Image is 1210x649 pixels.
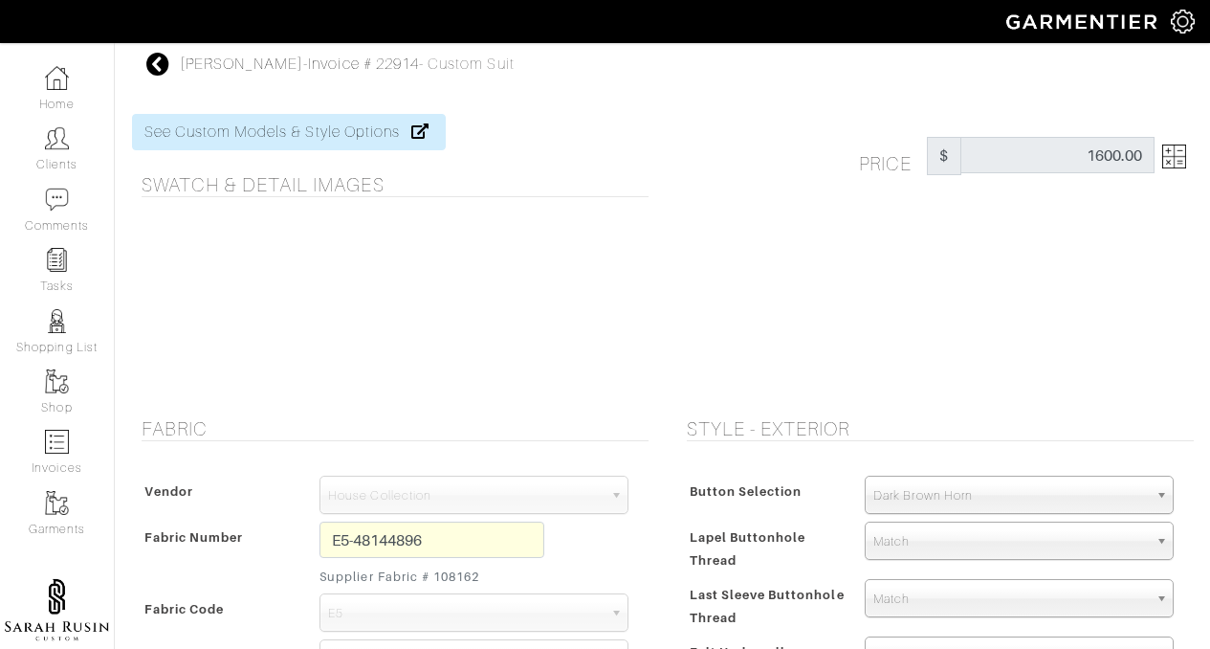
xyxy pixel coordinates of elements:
[687,417,1194,440] h5: Style - Exterior
[45,126,69,150] img: clients-icon-6bae9207a08558b7cb47a8932f037763ab4055f8c8b6bfacd5dc20c3e0201464.png
[142,417,649,440] h5: Fabric
[873,477,1148,515] span: Dark Brown Horn
[690,524,806,574] span: Lapel Buttonhole Thread
[319,568,544,586] small: Supplier Fabric # 108162
[328,594,603,633] span: E5
[873,580,1148,618] span: Match
[328,477,603,515] span: House Collection
[1171,10,1195,34] img: gear-icon-white-bd11855cb880d31180b6d7d6211b90ccbf57a29d726f0c71d8c61bd08dd39cc2.png
[997,5,1171,38] img: garmentier-logo-header-white-b43fb05a5012e4ada735d5af1a66efaba907eab6374d6393d1fbf88cb4ef424d.png
[142,173,649,196] h5: Swatch & Detail Images
[132,114,447,150] a: See Custom Models & Style Options
[45,309,69,333] img: stylists-icon-eb353228a002819b7ec25b43dbf5f0378dd9e0616d9560372ff212230b889e62.png
[859,137,927,175] h5: Price
[45,188,69,212] img: comment-icon-a0a6a9ef722e966f86d9cbdc48e553b5cf19dbc54f86b18d962a5391bc8f6eb6.png
[144,478,193,505] span: Vendor
[927,137,961,175] span: $
[873,523,1148,561] span: Match
[45,369,69,393] img: garments-icon-b7da505a4dc4fd61783c78ac3ca0ef83fa9d6f193b1c9dc38574b1d14d53ca28.png
[690,581,845,632] span: Last Sleeve Buttonhole Thread
[45,248,69,272] img: reminder-icon-8004d30b9f0a5d33ae49ab947aed9ed385cf756f9e5892f1edd6e32f2345188e.png
[45,66,69,90] img: dashboard-icon-dbcd8f5a0b271acd01030246c82b418ddd0df26cd7fceb0bd07c9910d44c42f6.png
[1162,145,1186,168] img: Open Price Breakdown
[180,53,515,76] div: - - Custom Suit
[45,491,69,515] img: garments-icon-b7da505a4dc4fd61783c78ac3ca0ef83fa9d6f193b1c9dc38574b1d14d53ca28.png
[180,56,304,73] a: [PERSON_NAME]
[690,478,803,505] span: Button Selection
[144,524,244,551] span: Fabric Number
[308,56,419,73] a: Invoice # 22914
[45,430,69,454] img: orders-icon-0abe47150d42831381b5fb84f609e132dff9fe21cb692f30cb5eec754e2cba89.png
[144,595,225,623] span: Fabric Code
